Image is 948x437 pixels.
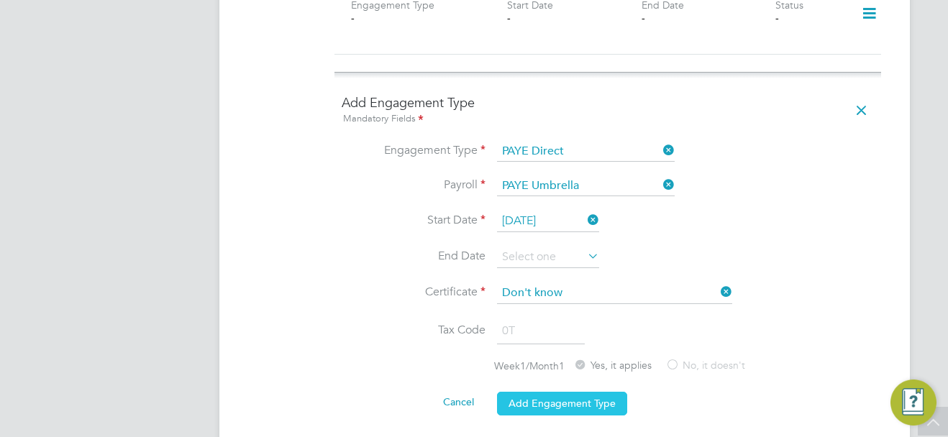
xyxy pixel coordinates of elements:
[642,11,775,24] div: -
[342,94,874,126] h4: Add Engagement Type
[497,282,732,304] input: Select one
[497,392,627,415] button: Add Engagement Type
[432,390,486,413] button: Cancel
[507,11,641,24] div: -
[497,176,675,196] input: Search for...
[342,178,486,193] label: Payroll
[342,213,486,228] label: Start Date
[351,11,485,24] div: -
[342,285,486,300] label: Certificate
[342,249,486,264] label: End Date
[497,247,599,268] input: Select one
[497,211,599,232] input: Select one
[775,11,842,24] div: -
[342,143,486,158] label: Engagement Type
[665,359,745,374] label: No, it doesn't
[342,323,486,338] label: Tax Code
[890,379,936,425] button: Engage Resource Center
[342,111,874,127] div: Mandatory Fields
[573,359,652,374] label: Yes, it applies
[494,359,565,372] label: Week1/Month1
[497,142,675,162] input: Select one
